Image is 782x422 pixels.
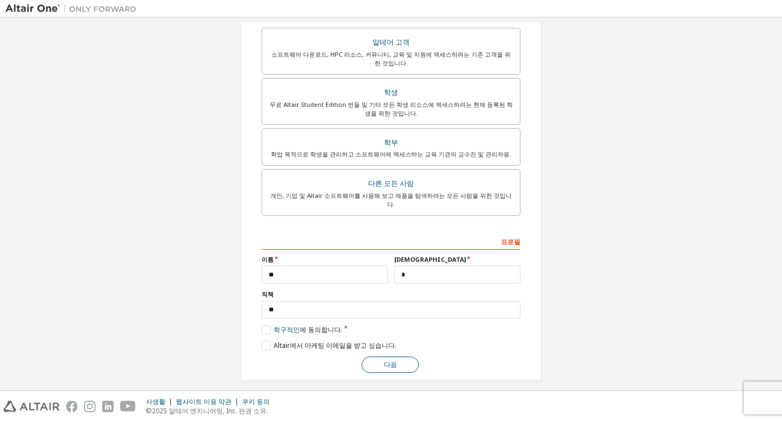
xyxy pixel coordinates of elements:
[362,357,419,373] button: 다음
[269,50,513,68] div: 소프트웨어 다운로드, HPC 리소스, 커뮤니티, 교육 및 지원에 액세스하려는 기존 고객을 위한 것입니다.
[269,176,513,191] div: 다른 모든 사람
[274,325,300,334] a: 학구적인
[269,100,513,118] div: 무료 Altair Student Edition 번들 및 기타 모든 학생 리소스에 액세스하려는 현재 등록된 학생을 위한 것입니다.
[262,290,520,299] label: 직책
[102,401,114,412] img: linkedin.svg
[146,406,276,415] p: ©
[176,397,242,406] div: 웹사이트 이용 약관
[269,150,513,159] div: 학업 목적으로 학생을 관리하고 소프트웨어에 액세스하는 교육 기관의 교수진 및 관리자용.
[146,397,176,406] div: 사생활
[5,3,142,14] img: 알테어 원
[242,397,276,406] div: 쿠키 동의
[262,325,342,334] label: 에 동의합니다.
[120,401,136,412] img: youtube.svg
[262,232,520,250] div: 프로필
[269,191,513,209] div: 개인, 기업 및 Altair 소프트웨어를 사용해 보고 제품을 탐색하려는 모든 사람을 위한 것입니다.
[269,135,513,150] div: 학부
[66,401,78,412] img: facebook.svg
[84,401,96,412] img: instagram.svg
[394,255,520,264] label: [DEMOGRAPHIC_DATA]
[152,406,268,415] font: 2025 알테어 엔지니어링, Inc. 판권 소유.
[269,35,513,50] div: 알테어 고객
[3,401,60,412] img: altair_logo.svg
[269,85,513,100] div: 학생
[262,255,388,264] label: 이름
[262,341,396,350] label: Altair에서 마케팅 이메일을 받고 싶습니다.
